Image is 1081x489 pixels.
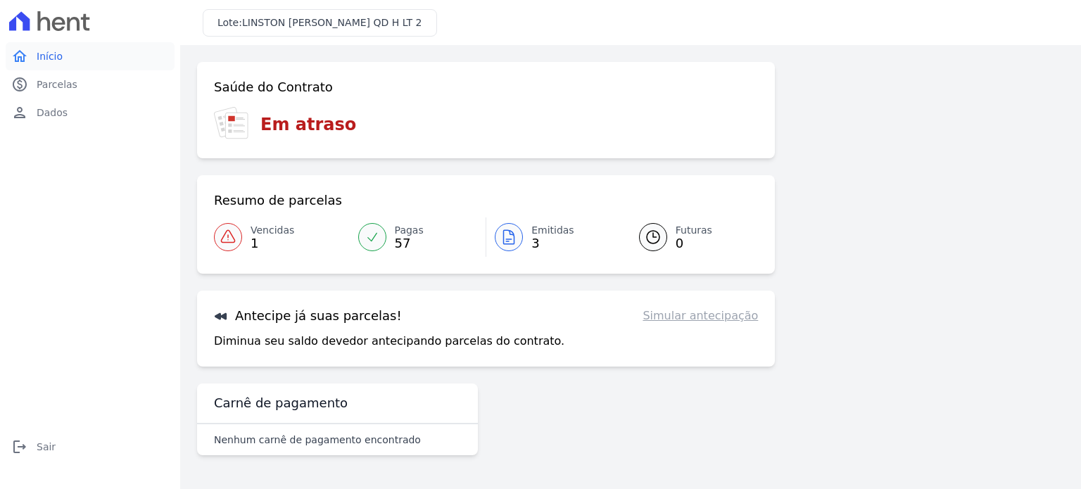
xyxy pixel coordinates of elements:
[11,76,28,93] i: paid
[531,223,574,238] span: Emitidas
[395,223,424,238] span: Pagas
[11,104,28,121] i: person
[6,99,175,127] a: personDados
[251,223,294,238] span: Vencidas
[622,217,759,257] a: Futuras 0
[11,48,28,65] i: home
[214,217,350,257] a: Vencidas 1
[11,438,28,455] i: logout
[350,217,486,257] a: Pagas 57
[214,333,564,350] p: Diminua seu saldo devedor antecipando parcelas do contrato.
[260,112,356,137] h3: Em atraso
[242,17,422,28] span: LINSTON [PERSON_NAME] QD H LT 2
[643,307,758,324] a: Simular antecipação
[6,42,175,70] a: homeInício
[6,70,175,99] a: paidParcelas
[676,223,712,238] span: Futuras
[214,395,348,412] h3: Carnê de pagamento
[214,307,402,324] h3: Antecipe já suas parcelas!
[486,217,622,257] a: Emitidas 3
[251,238,294,249] span: 1
[6,433,175,461] a: logoutSair
[395,238,424,249] span: 57
[37,106,68,120] span: Dados
[531,238,574,249] span: 3
[217,15,422,30] h3: Lote:
[37,440,56,454] span: Sair
[214,192,342,209] h3: Resumo de parcelas
[214,79,333,96] h3: Saúde do Contrato
[676,238,712,249] span: 0
[37,77,77,91] span: Parcelas
[37,49,63,63] span: Início
[214,433,421,447] p: Nenhum carnê de pagamento encontrado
